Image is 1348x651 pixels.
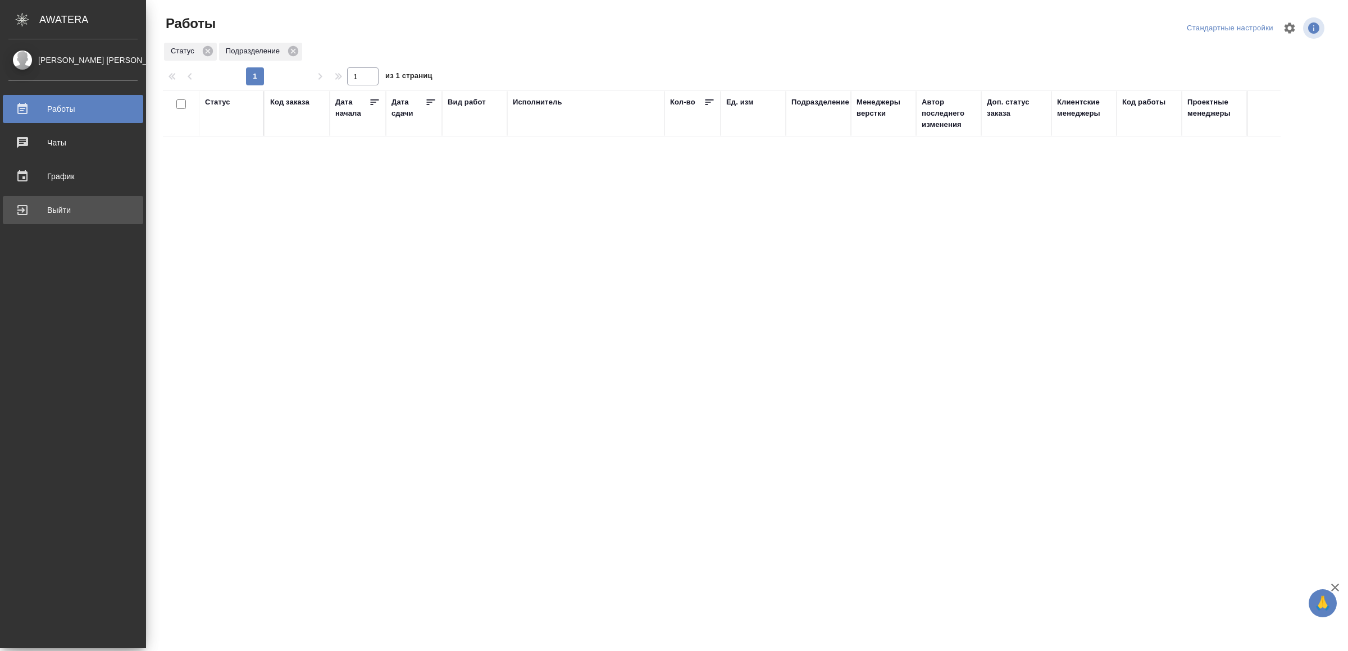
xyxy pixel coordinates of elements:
[3,129,143,157] a: Чаты
[513,97,562,108] div: Исполнитель
[670,97,695,108] div: Кол-во
[164,43,217,61] div: Статус
[857,97,910,119] div: Менеджеры верстки
[1309,589,1337,617] button: 🙏
[39,8,146,31] div: AWATERA
[8,54,138,66] div: [PERSON_NAME] [PERSON_NAME]
[448,97,486,108] div: Вид работ
[8,134,138,151] div: Чаты
[8,202,138,218] div: Выйти
[1057,97,1111,119] div: Клиентские менеджеры
[226,45,284,57] p: Подразделение
[385,69,432,85] span: из 1 страниц
[1187,97,1241,119] div: Проектные менеджеры
[391,97,425,119] div: Дата сдачи
[163,15,216,33] span: Работы
[3,95,143,123] a: Работы
[205,97,230,108] div: Статус
[8,101,138,117] div: Работы
[987,97,1046,119] div: Доп. статус заказа
[791,97,849,108] div: Подразделение
[1303,17,1327,39] span: Посмотреть информацию
[1122,97,1165,108] div: Код работы
[171,45,198,57] p: Статус
[1184,20,1276,37] div: split button
[3,196,143,224] a: Выйти
[270,97,309,108] div: Код заказа
[335,97,369,119] div: Дата начала
[8,168,138,185] div: График
[922,97,976,130] div: Автор последнего изменения
[1313,591,1332,615] span: 🙏
[219,43,302,61] div: Подразделение
[3,162,143,190] a: График
[1276,15,1303,42] span: Настроить таблицу
[726,97,754,108] div: Ед. изм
